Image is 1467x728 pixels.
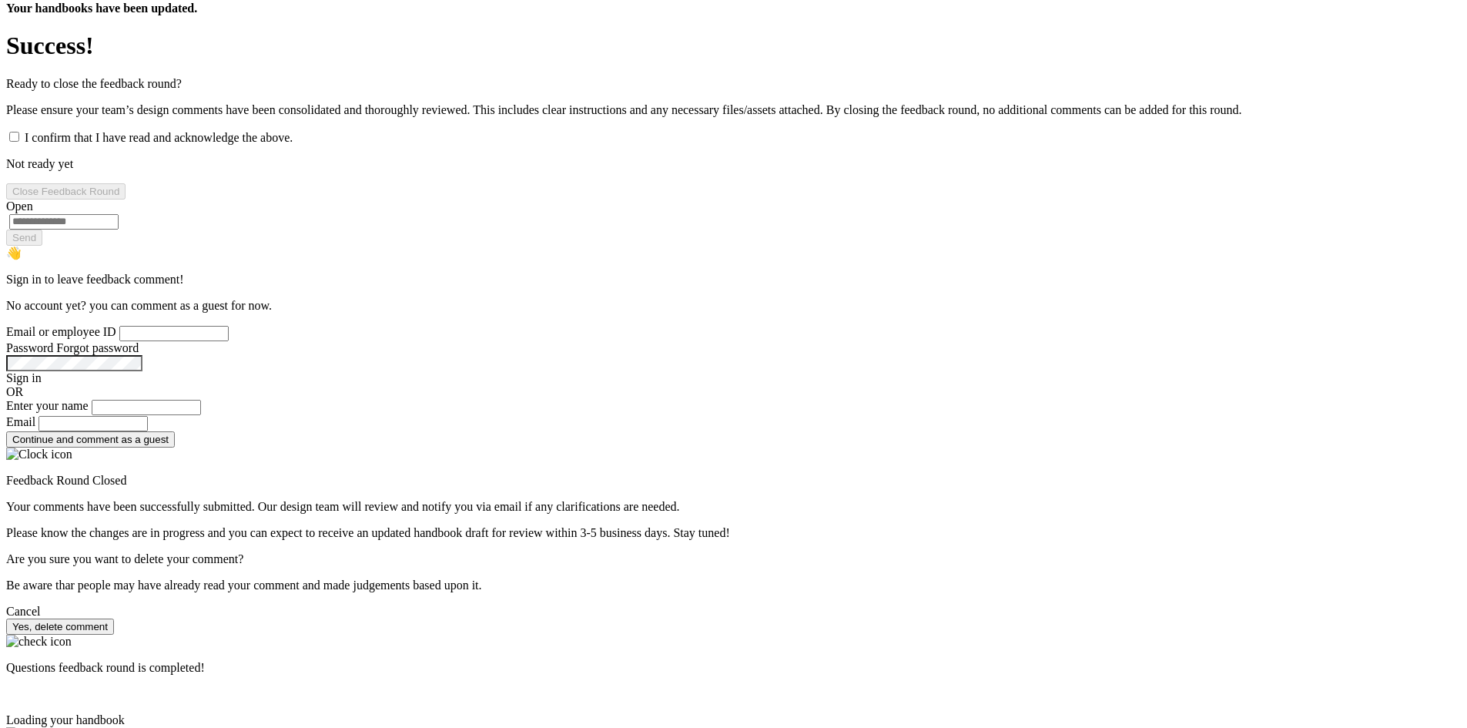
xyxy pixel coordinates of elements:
[6,635,72,649] img: check icon
[6,474,1461,488] p: Feedback Round Closed
[6,299,1461,313] p: No account yet? you can comment as a guest for now.
[6,183,126,200] button: Close Feedback Round
[6,2,1461,15] h4: Your handbooks have been updated.
[6,500,1461,514] p: Your comments have been successfully submitted. Our design team will review and notify you via em...
[56,341,139,354] span: Forgot password
[6,200,1461,213] div: Open
[6,273,1461,287] p: Sign in to leave feedback comment!
[6,431,175,448] button: Continue and comment as a guest
[6,341,53,354] label: Password
[25,131,293,144] label: I confirm that I have read and acknowledge the above.
[6,661,1461,675] p: Questions feedback round is completed!
[6,605,1461,619] div: Cancel
[6,103,1461,117] p: Please ensure your team’s design comments have been consolidated and thoroughly reviewed. This in...
[6,77,1461,91] p: Ready to close the feedback round?
[6,385,23,398] span: OR
[6,619,114,635] button: Yes, delete comment
[6,713,125,726] span: Loading your handbook
[6,325,116,338] label: Email or employee ID
[6,246,1461,260] div: 👋
[6,157,1461,171] p: Not ready yet
[6,415,35,428] label: Email
[6,399,89,412] label: Enter your name
[6,32,1461,60] h1: Success!
[6,579,1461,592] p: Be aware thar people may have already read your comment and made judgements based upon it.
[6,552,1461,566] p: Are you sure you want to delete your comment?
[6,230,42,246] button: Send
[6,371,1461,385] div: Sign in
[6,448,72,461] img: Clock icon
[6,526,1461,540] p: Please know the changes are in progress and you can expect to receive an updated handbook draft f...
